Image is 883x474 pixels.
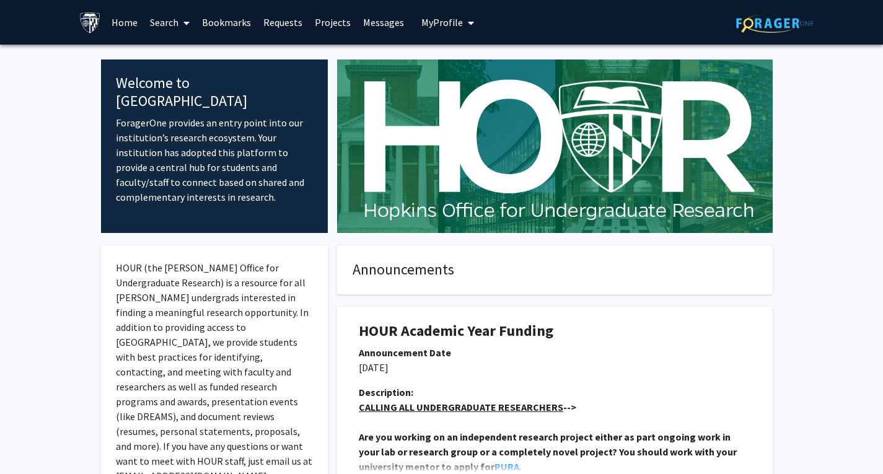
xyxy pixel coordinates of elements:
iframe: Chat [9,418,53,465]
a: PURA [494,460,519,473]
strong: --> [359,401,576,413]
img: ForagerOne Logo [736,14,814,33]
p: ForagerOne provides an entry point into our institution’s research ecosystem. Your institution ha... [116,115,314,204]
div: Description: [359,385,751,400]
h4: Announcements [353,261,757,279]
h4: Welcome to [GEOGRAPHIC_DATA] [116,74,314,110]
p: . [359,429,751,474]
strong: Are you working on an independent research project either as part ongoing work in your lab or res... [359,431,739,473]
u: CALLING ALL UNDERGRADUATE RESEARCHERS [359,401,563,413]
a: Search [144,1,196,44]
img: Cover Image [337,59,773,233]
img: Johns Hopkins University Logo [79,12,101,33]
p: [DATE] [359,360,751,375]
span: My Profile [421,16,463,29]
a: Messages [357,1,410,44]
a: Projects [309,1,357,44]
h1: HOUR Academic Year Funding [359,322,751,340]
a: Requests [257,1,309,44]
a: Bookmarks [196,1,257,44]
a: Home [105,1,144,44]
div: Announcement Date [359,345,751,360]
